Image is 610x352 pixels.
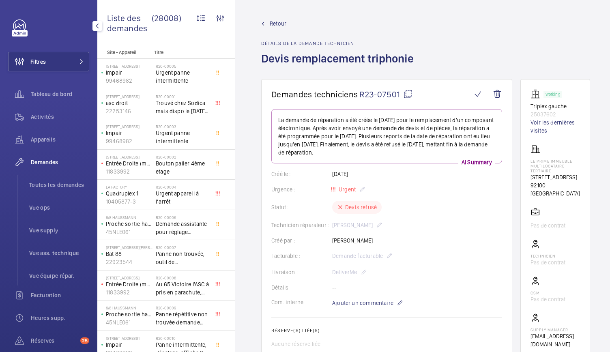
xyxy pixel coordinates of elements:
p: 45NLE061 [106,228,152,236]
p: 22253146 [106,107,152,115]
p: Supply manager [531,327,580,332]
p: Proche sortie hall Pelletier [106,220,152,228]
p: Entrée Droite (monte-charge) [106,280,152,288]
span: Au 65 Victoire l'ASC à pris en parachute, toutes les sécu coupé, il est au 3 ème, asc sans machin... [156,280,209,296]
h2: R20-00001 [156,94,209,99]
p: 6/8 Haussmann [106,305,152,310]
p: Bat 88 [106,250,152,258]
span: Vue ass. technique [29,249,89,257]
p: La demande de réparation a été créée le [DATE] pour le remplacement d'un composant électronique. ... [278,116,495,157]
p: [STREET_ADDRESS] [106,94,152,99]
span: Réserves [31,337,77,345]
p: Impair [106,129,152,137]
p: Impair [106,341,152,349]
p: Pas de contrat [531,221,565,230]
span: Vue ops [29,204,89,212]
span: Retour [270,19,286,28]
span: Toutes les demandes [29,181,89,189]
p: Working [546,93,560,96]
p: 6/8 Haussmann [106,215,152,220]
h1: Devis remplacement triphonie [261,51,419,79]
p: Technicien [531,253,565,258]
p: [STREET_ADDRESS] [106,336,152,341]
p: 99468982 [106,77,152,85]
span: Activités [31,113,89,121]
p: 45NLE061 [106,318,152,326]
h2: R20-00008 [156,275,209,280]
span: Urgent panne intermittente [156,69,209,85]
span: 25 [80,337,89,344]
span: Demandes [31,158,89,166]
p: AI Summary [458,158,495,166]
span: Trouvé chez Sodica mais dispo le [DATE] [URL][DOMAIN_NAME] [156,99,209,115]
p: [EMAIL_ADDRESS][DOMAIN_NAME] [531,332,580,348]
img: elevator.svg [531,89,543,99]
p: Quadruplex 1 [106,189,152,197]
p: Pas de contrat [531,258,565,266]
span: Filtres [30,58,46,66]
span: Demandes techniciens [271,89,358,99]
span: Liste des demandes [107,13,152,33]
h2: R20-00003 [156,124,209,129]
p: 11833992 [106,288,152,296]
span: Heures supp. [31,314,89,322]
p: 99468982 [106,137,152,145]
span: Tableau de bord [31,90,89,98]
span: Appareils [31,135,89,144]
span: R23-07501 [359,89,413,99]
p: Entrée Droite (monte-charge) [106,159,152,167]
p: 92100 [GEOGRAPHIC_DATA] [531,181,580,197]
h2: R20-00004 [156,185,209,189]
h2: R20-00002 [156,155,209,159]
h2: R20-00009 [156,305,209,310]
p: Impair [106,69,152,77]
button: Filtres [8,52,89,71]
h2: R20-00005 [156,64,209,69]
p: La Factory [106,185,152,189]
span: Bouton palier 4ème etage [156,159,209,176]
span: Facturation [31,291,89,299]
p: [STREET_ADDRESS] [106,124,152,129]
p: 10405877-3 [106,197,152,206]
span: Vue équipe répar. [29,272,89,280]
h2: R20-00010 [156,336,209,341]
p: 22923544 [106,258,152,266]
p: [STREET_ADDRESS] [106,275,152,280]
p: Titre [154,49,208,55]
p: [STREET_ADDRESS] [531,173,580,181]
h2: Réserve(s) liée(s) [271,328,502,333]
p: [STREET_ADDRESS] [106,64,152,69]
p: Proche sortie hall Pelletier [106,310,152,318]
p: CSM [531,290,565,295]
p: [STREET_ADDRESS] [106,155,152,159]
span: Vue supply [29,226,89,234]
p: Site - Appareil [97,49,151,55]
p: asc droit [106,99,152,107]
h2: R20-00007 [156,245,209,250]
p: Triplex gauche [531,102,580,110]
p: 25037602 [531,110,580,118]
h2: R20-00006 [156,215,209,220]
p: Le Prime immeuble multilocataire tertiaire [531,159,580,173]
span: Panne répétitive non trouvée demande assistance expert technique [156,310,209,326]
a: Voir les dernières visites [531,118,580,135]
span: Urgent panne intermittente [156,129,209,145]
h2: Détails de la demande technicien [261,41,419,46]
p: [STREET_ADDRESS][PERSON_NAME] [106,245,152,250]
p: 11833992 [106,167,152,176]
span: Ajouter un commentaire [332,299,393,307]
span: Demande assistante pour réglage d'opérateurs porte cabine double accès [156,220,209,236]
p: Pas de contrat [531,295,565,303]
span: Panne non trouvée, outil de déverouillouge impératif pour le diagnostic [156,250,209,266]
span: Urgent appareil à l’arrêt [156,189,209,206]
